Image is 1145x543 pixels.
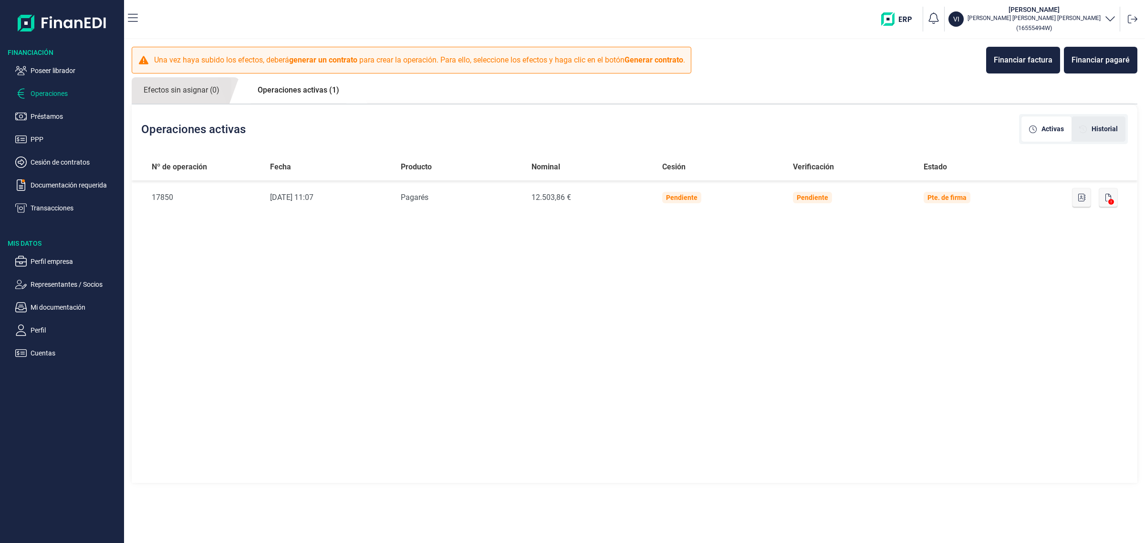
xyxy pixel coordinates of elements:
button: VI[PERSON_NAME][PERSON_NAME] [PERSON_NAME] [PERSON_NAME](16555494W) [948,5,1116,33]
div: Financiar factura [994,54,1052,66]
p: Cesión de contratos [31,157,120,168]
button: Documentación requerida [15,179,120,191]
img: erp [881,12,919,26]
h3: [PERSON_NAME] [968,5,1101,14]
h2: Operaciones activas [141,123,246,136]
button: Representantes / Socios [15,279,120,290]
img: Logo de aplicación [18,8,107,38]
b: generar un contrato [289,55,357,64]
p: Préstamos [31,111,120,122]
p: Una vez haya subido los efectos, deberá para crear la operación. Para ello, seleccione los efecto... [154,54,685,66]
button: Perfil [15,324,120,336]
button: Préstamos [15,111,120,122]
button: Financiar factura [986,47,1060,73]
button: Cuentas [15,347,120,359]
div: Pendiente [797,194,828,201]
a: Efectos sin asignar (0) [132,77,231,104]
button: PPP [15,134,120,145]
button: Transacciones [15,202,120,214]
button: Mi documentación [15,302,120,313]
p: Documentación requerida [31,179,120,191]
p: Operaciones [31,88,120,99]
p: Perfil empresa [31,256,120,267]
p: Poseer librador [31,65,120,76]
p: Transacciones [31,202,120,214]
small: Copiar cif [1016,24,1052,31]
p: PPP [31,134,120,145]
div: 12.503,86 € [531,192,647,203]
p: Representantes / Socios [31,279,120,290]
div: Pagarés [401,192,516,203]
button: Operaciones [15,88,120,99]
span: Historial [1092,124,1118,134]
button: Poseer librador [15,65,120,76]
span: Nº de operación [152,161,207,173]
b: Generar contrato [625,55,683,64]
button: Financiar pagaré [1064,47,1137,73]
p: [PERSON_NAME] [PERSON_NAME] [PERSON_NAME] [968,14,1101,22]
p: Cuentas [31,347,120,359]
span: Activas [1041,124,1064,134]
div: Pendiente [666,194,697,201]
span: Nominal [531,161,560,173]
div: 17850 [152,192,255,203]
div: [DATE] 11:07 [270,192,385,203]
span: Producto [401,161,432,173]
span: Cesión [662,161,686,173]
p: VI [953,14,959,24]
div: [object Object] [1072,116,1125,142]
button: Perfil empresa [15,256,120,267]
a: Operaciones activas (1) [246,77,351,103]
button: Cesión de contratos [15,157,120,168]
div: Pte. de firma [927,194,967,201]
div: [object Object] [1021,116,1072,142]
span: Verificación [793,161,834,173]
div: Financiar pagaré [1072,54,1130,66]
p: Perfil [31,324,120,336]
span: Estado [924,161,947,173]
span: Fecha [270,161,291,173]
p: Mi documentación [31,302,120,313]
